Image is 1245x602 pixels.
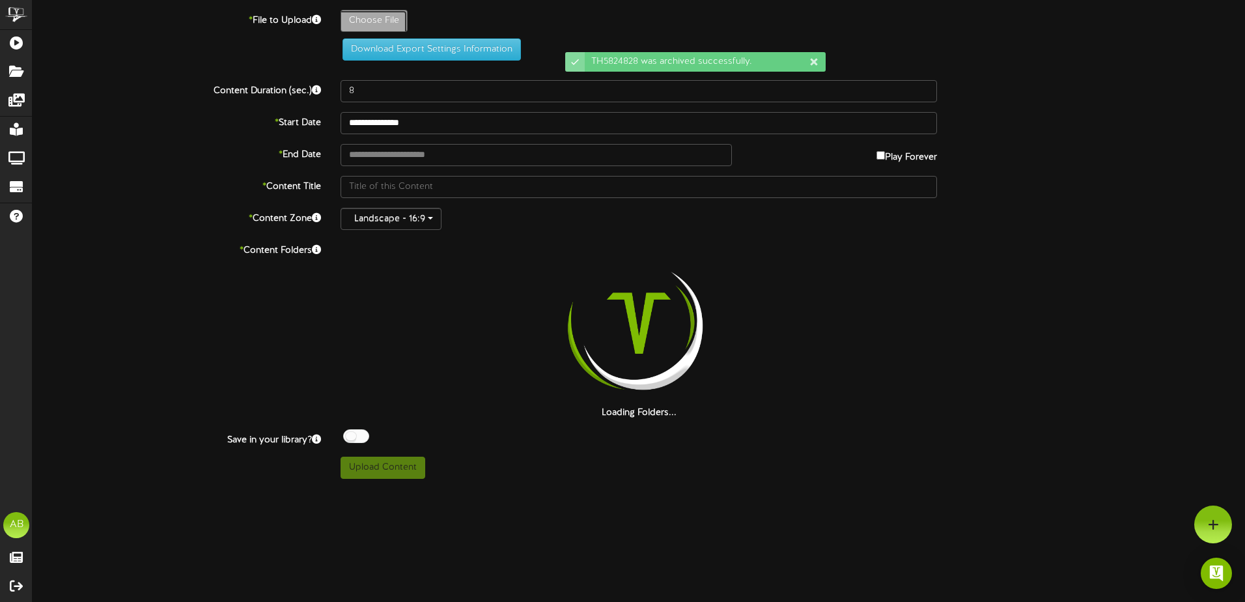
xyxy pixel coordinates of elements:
label: Content Folders [23,240,331,257]
strong: Loading Folders... [602,408,677,418]
img: loading-spinner-2.png [555,240,722,407]
label: Save in your library? [23,429,331,447]
button: Download Export Settings Information [343,38,521,61]
input: Title of this Content [341,176,937,198]
button: Upload Content [341,457,425,479]
label: End Date [23,144,331,162]
label: Play Forever [876,144,937,164]
a: Download Export Settings Information [336,44,521,54]
input: Play Forever [876,151,885,160]
div: Dismiss this notification [809,55,819,68]
label: Start Date [23,112,331,130]
label: File to Upload [23,10,331,27]
label: Content Title [23,176,331,193]
button: Landscape - 16:9 [341,208,441,230]
label: Content Zone [23,208,331,225]
label: Content Duration (sec.) [23,80,331,98]
div: TH5824828 was archived successfully. [585,52,826,72]
div: Open Intercom Messenger [1201,558,1232,589]
div: AB [3,512,29,538]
